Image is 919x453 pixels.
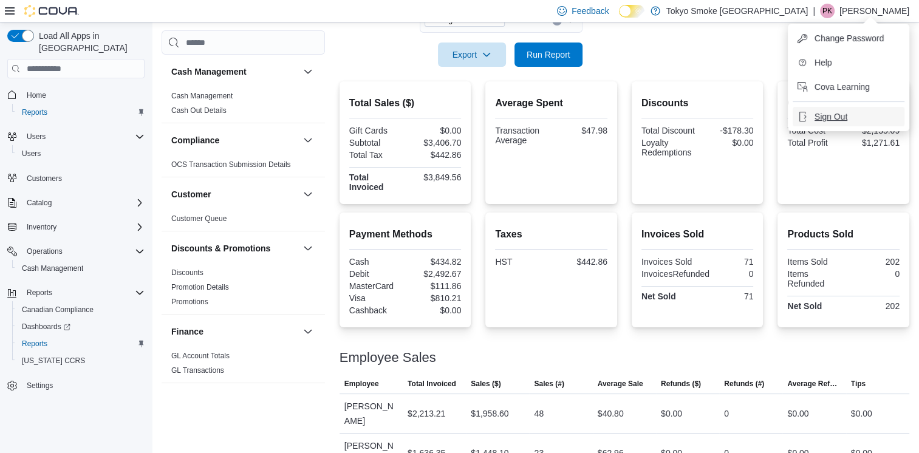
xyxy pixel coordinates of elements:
div: 0 [846,269,900,279]
div: Total Profit [787,138,841,148]
a: OCS Transaction Submission Details [171,160,291,169]
span: Users [27,132,46,141]
button: Customer [171,188,298,200]
button: Users [2,128,149,145]
button: Inventory [22,220,61,234]
a: Promotions [171,298,208,306]
strong: Net Sold [787,301,822,311]
h3: Employee Sales [340,350,436,365]
button: Catalog [22,196,56,210]
span: [US_STATE] CCRS [22,356,85,366]
span: Reports [27,288,52,298]
span: Users [22,129,145,144]
button: [US_STATE] CCRS [12,352,149,369]
strong: Net Sold [641,291,676,301]
div: $111.86 [408,281,461,291]
div: -$178.30 [700,126,753,135]
div: Loyalty Redemptions [641,138,695,157]
a: Discounts [171,268,203,277]
h3: Customer [171,188,211,200]
span: Canadian Compliance [17,302,145,317]
div: Cashback [349,305,403,315]
input: Dark Mode [619,5,644,18]
div: 202 [846,301,900,311]
button: Reports [22,285,57,300]
h3: Finance [171,325,203,338]
div: 0 [724,406,729,421]
button: Reports [2,284,149,301]
p: | [813,4,815,18]
a: Cash Management [171,92,233,100]
a: Customers [22,171,67,186]
span: Reports [22,339,47,349]
span: Reports [17,105,145,120]
button: Change Password [793,29,904,48]
a: GL Account Totals [171,352,230,360]
a: GL Transactions [171,366,224,375]
a: Dashboards [17,319,75,334]
button: Inventory [301,393,315,407]
h2: Total Sales ($) [349,96,462,111]
h2: Payment Methods [349,227,462,242]
div: 71 [700,257,753,267]
button: Settings [2,376,149,394]
span: Customers [27,174,62,183]
span: Feedback [572,5,609,17]
div: 0 [714,269,753,279]
div: 48 [534,406,544,421]
div: $442.86 [554,257,607,267]
a: [US_STATE] CCRS [17,353,90,368]
span: Settings [27,381,53,390]
span: GL Account Totals [171,351,230,361]
span: Home [22,87,145,102]
div: $1,958.60 [471,406,508,421]
span: Average Sale [598,379,643,389]
span: Average Refund [787,379,841,389]
span: Tips [851,379,866,389]
button: Discounts & Promotions [171,242,298,254]
div: $47.98 [554,126,607,135]
a: Cash Management [17,261,88,276]
div: Transaction Average [495,126,548,145]
span: Sales (#) [534,379,564,389]
div: Items Refunded [787,269,841,288]
div: Invoices Sold [641,257,695,267]
button: Compliance [301,133,315,148]
div: Total Tax [349,150,403,160]
button: Sign Out [793,107,904,126]
a: Settings [22,378,58,393]
div: Visa [349,293,403,303]
a: Dashboards [12,318,149,335]
span: Cash Out Details [171,106,227,115]
div: Discounts & Promotions [162,265,325,314]
span: Sign Out [815,111,847,123]
button: Users [12,145,149,162]
span: Catalog [22,196,145,210]
span: Users [17,146,145,161]
h3: Cash Management [171,66,247,78]
h2: Discounts [641,96,754,111]
span: Total Invoiced [408,379,456,389]
div: Subtotal [349,138,403,148]
span: Dashboards [22,322,70,332]
button: Finance [171,325,298,338]
button: Reports [12,104,149,121]
div: $434.82 [408,257,461,267]
span: Operations [22,244,145,259]
span: Discounts [171,268,203,278]
div: $1,271.61 [846,138,900,148]
div: Compliance [162,157,325,177]
div: Items Sold [787,257,841,267]
strong: Total Invoiced [349,172,384,192]
div: $0.00 [408,126,461,135]
span: Sales ($) [471,379,500,389]
div: InvoicesRefunded [641,269,709,279]
button: Operations [2,243,149,260]
button: Compliance [171,134,298,146]
div: $0.00 [661,406,682,421]
button: Help [793,53,904,72]
span: Cash Management [17,261,145,276]
div: Peyton Kahro [820,4,835,18]
button: Operations [22,244,67,259]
